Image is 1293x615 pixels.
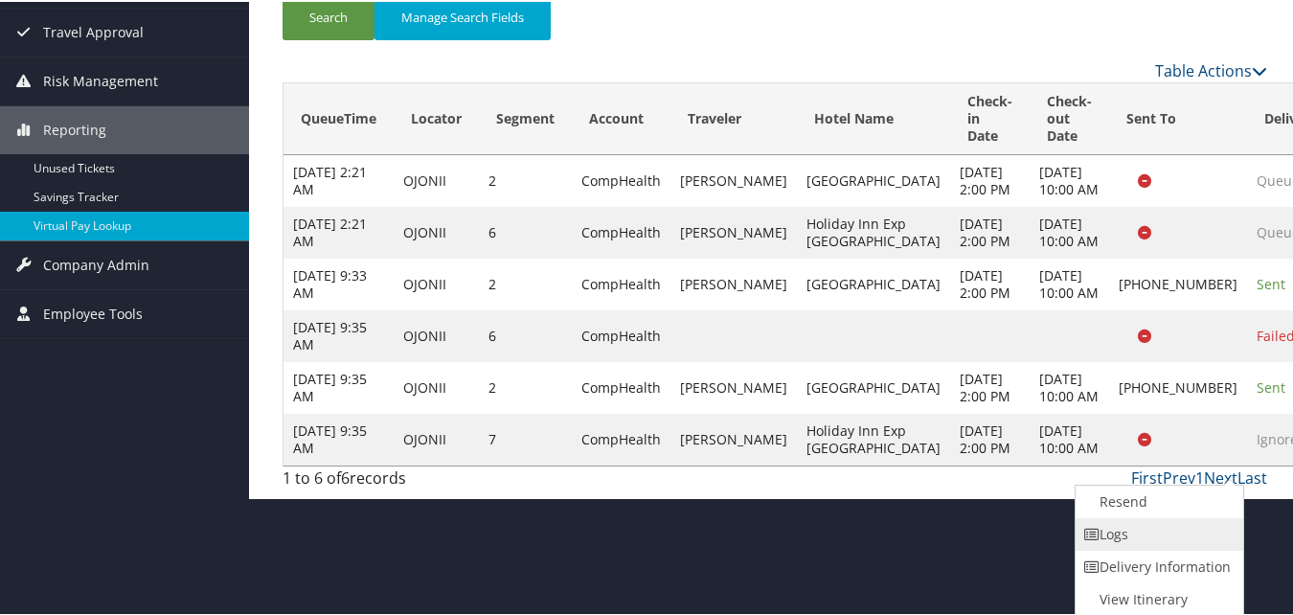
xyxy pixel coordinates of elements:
[572,81,670,153] th: Account: activate to sort column ascending
[1030,360,1109,412] td: [DATE] 10:00 AM
[1076,484,1239,516] a: Resend
[950,81,1030,153] th: Check-in Date: activate to sort column ascending
[394,257,479,308] td: OJONII
[1195,466,1204,487] a: 1
[950,153,1030,205] td: [DATE] 2:00 PM
[341,466,350,487] span: 6
[43,56,158,103] span: Risk Management
[1257,376,1285,395] span: Sent
[1155,58,1267,80] a: Table Actions
[1109,257,1247,308] td: [PHONE_NUMBER]
[43,239,149,287] span: Company Admin
[394,81,479,153] th: Locator: activate to sort column ascending
[572,412,670,464] td: CompHealth
[284,360,394,412] td: [DATE] 9:35 AM
[394,360,479,412] td: OJONII
[394,153,479,205] td: OJONII
[572,153,670,205] td: CompHealth
[1163,466,1195,487] a: Prev
[950,205,1030,257] td: [DATE] 2:00 PM
[1257,273,1285,291] span: Sent
[43,288,143,336] span: Employee Tools
[479,412,572,464] td: 7
[797,412,950,464] td: Holiday Inn Exp [GEOGRAPHIC_DATA]
[1076,516,1239,549] a: Logs
[670,412,797,464] td: [PERSON_NAME]
[797,257,950,308] td: [GEOGRAPHIC_DATA]
[1030,412,1109,464] td: [DATE] 10:00 AM
[284,81,394,153] th: QueueTime: activate to sort column descending
[284,257,394,308] td: [DATE] 9:33 AM
[797,205,950,257] td: Holiday Inn Exp [GEOGRAPHIC_DATA]
[394,205,479,257] td: OJONII
[670,153,797,205] td: [PERSON_NAME]
[572,257,670,308] td: CompHealth
[43,7,144,55] span: Travel Approval
[797,360,950,412] td: [GEOGRAPHIC_DATA]
[479,308,572,360] td: 6
[284,308,394,360] td: [DATE] 9:35 AM
[670,360,797,412] td: [PERSON_NAME]
[572,205,670,257] td: CompHealth
[950,360,1030,412] td: [DATE] 2:00 PM
[284,205,394,257] td: [DATE] 2:21 AM
[797,81,950,153] th: Hotel Name: activate to sort column ascending
[284,153,394,205] td: [DATE] 2:21 AM
[479,205,572,257] td: 6
[670,257,797,308] td: [PERSON_NAME]
[479,81,572,153] th: Segment: activate to sort column ascending
[1109,81,1247,153] th: Sent To: activate to sort column ascending
[1109,360,1247,412] td: [PHONE_NUMBER]
[1131,466,1163,487] a: First
[394,412,479,464] td: OJONII
[479,153,572,205] td: 2
[797,153,950,205] td: [GEOGRAPHIC_DATA]
[670,205,797,257] td: [PERSON_NAME]
[283,465,508,497] div: 1 to 6 of records
[1237,466,1267,487] a: Last
[479,257,572,308] td: 2
[1030,257,1109,308] td: [DATE] 10:00 AM
[1030,81,1109,153] th: Check-out Date: activate to sort column ascending
[950,412,1030,464] td: [DATE] 2:00 PM
[1076,549,1239,581] a: Delivery Information
[1076,581,1239,614] a: View Itinerary
[1030,205,1109,257] td: [DATE] 10:00 AM
[1030,153,1109,205] td: [DATE] 10:00 AM
[572,360,670,412] td: CompHealth
[670,81,797,153] th: Traveler: activate to sort column ascending
[284,412,394,464] td: [DATE] 9:35 AM
[1204,466,1237,487] a: Next
[43,104,106,152] span: Reporting
[394,308,479,360] td: OJONII
[950,257,1030,308] td: [DATE] 2:00 PM
[479,360,572,412] td: 2
[572,308,670,360] td: CompHealth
